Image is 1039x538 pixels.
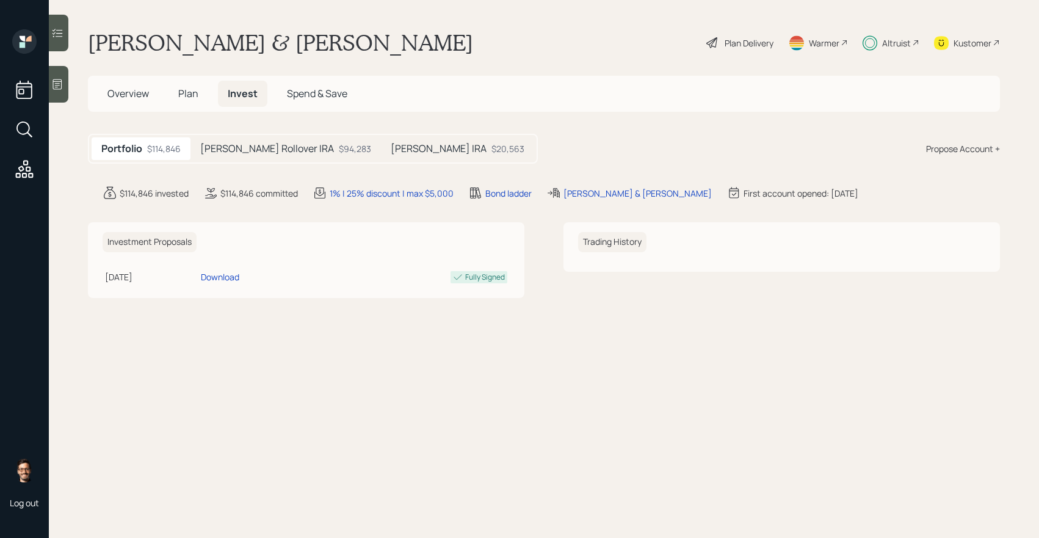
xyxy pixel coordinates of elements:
[465,272,505,283] div: Fully Signed
[178,87,198,100] span: Plan
[485,187,532,200] div: Bond ladder
[201,271,239,283] div: Download
[103,232,197,252] h6: Investment Proposals
[228,87,258,100] span: Invest
[10,497,39,509] div: Log out
[105,271,196,283] div: [DATE]
[339,142,371,155] div: $94,283
[101,143,142,154] h5: Portfolio
[954,37,991,49] div: Kustomer
[88,29,473,56] h1: [PERSON_NAME] & [PERSON_NAME]
[12,458,37,482] img: sami-boghos-headshot.png
[578,232,646,252] h6: Trading History
[563,187,712,200] div: [PERSON_NAME] & [PERSON_NAME]
[391,143,487,154] h5: [PERSON_NAME] IRA
[107,87,149,100] span: Overview
[882,37,911,49] div: Altruist
[491,142,524,155] div: $20,563
[200,143,334,154] h5: [PERSON_NAME] Rollover IRA
[744,187,858,200] div: First account opened: [DATE]
[725,37,773,49] div: Plan Delivery
[809,37,839,49] div: Warmer
[287,87,347,100] span: Spend & Save
[330,187,454,200] div: 1% | 25% discount | max $5,000
[926,142,1000,155] div: Propose Account +
[120,187,189,200] div: $114,846 invested
[220,187,298,200] div: $114,846 committed
[147,142,181,155] div: $114,846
